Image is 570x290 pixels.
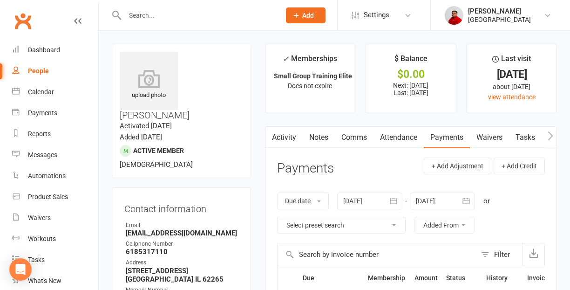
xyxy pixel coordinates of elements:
div: Tasks [28,256,45,263]
div: Memberships [283,53,337,70]
div: Automations [28,172,66,180]
div: Payments [28,109,57,117]
p: Next: [DATE] Last: [DATE] [374,82,447,97]
strong: [EMAIL_ADDRESS][DOMAIN_NAME] [126,229,238,237]
i: ✓ [283,55,289,63]
a: Payments [12,103,98,124]
a: Notes [303,127,335,148]
div: or [483,195,490,207]
input: Search by invoice number [278,243,476,266]
div: People [28,67,49,75]
a: Attendance [373,127,424,148]
div: Dashboard [28,46,60,54]
span: Does not expire [288,82,332,90]
div: Messages [28,151,57,159]
time: Added [DATE] [120,133,162,141]
strong: Small Group Training Elite [274,72,352,80]
a: Calendar [12,82,98,103]
div: Address [126,258,238,267]
span: Add [302,12,314,19]
a: Comms [335,127,373,148]
a: People [12,61,98,82]
a: Automations [12,166,98,186]
h3: Contact information [124,200,238,214]
span: [DEMOGRAPHIC_DATA] [120,160,193,169]
div: Last visit [492,53,531,69]
a: Waivers [12,207,98,228]
div: Waivers [28,214,51,221]
div: What's New [28,277,61,284]
img: thumb_image1586839935.png [445,6,463,25]
h3: [PERSON_NAME] [120,52,243,120]
div: [DATE] [475,69,548,79]
button: Added From [414,217,475,234]
div: Open Intercom Messenger [9,258,32,281]
div: [PERSON_NAME] [468,7,531,15]
span: Settings [364,5,389,26]
input: Search... [122,9,274,22]
th: History [482,266,523,290]
div: Workouts [28,235,56,242]
div: [GEOGRAPHIC_DATA] [468,15,531,24]
a: Clubworx [11,9,34,33]
strong: [STREET_ADDRESS] [GEOGRAPHIC_DATA] IL 62265 [126,267,238,283]
div: upload photo [120,69,178,100]
a: Payments [424,127,470,148]
a: Product Sales [12,186,98,207]
div: Cellphone Number [126,240,238,249]
a: Waivers [470,127,509,148]
a: view attendance [488,93,536,101]
span: Active member [133,147,184,154]
th: Status [442,266,482,290]
a: Reports [12,124,98,145]
a: Tasks [12,249,98,270]
div: $ Balance [394,53,427,69]
a: Tasks [509,127,542,148]
strong: 6185317110 [126,248,238,256]
a: Messages [12,145,98,166]
th: Membership [364,266,409,290]
div: Product Sales [28,193,68,200]
a: Workouts [12,228,98,249]
h3: Payments [277,161,334,176]
button: Due date [277,193,329,209]
button: Filter [476,243,522,266]
div: Filter [494,249,510,260]
button: + Add Adjustment [424,158,491,174]
th: Amount [409,266,442,290]
div: $0.00 [374,69,447,79]
div: about [DATE] [475,82,548,92]
a: Activity [265,127,303,148]
a: Dashboard [12,40,98,61]
button: + Add Credit [494,158,545,174]
div: Calendar [28,88,54,96]
th: Due [299,266,364,290]
time: Activated [DATE] [120,122,172,130]
th: Invoice # [523,266,558,290]
div: Email [126,221,238,230]
div: Reports [28,130,51,138]
button: Add [286,7,326,23]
